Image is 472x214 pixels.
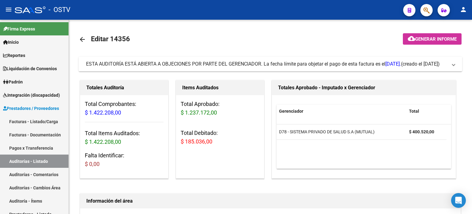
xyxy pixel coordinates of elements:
span: $ 1.422.208,00 [85,109,121,116]
span: Generar informe [415,36,457,42]
button: Generar informe [403,33,462,45]
h3: Total Items Auditados: [85,129,163,146]
h3: Total Comprobantes: [85,100,163,117]
span: - OSTV [49,3,70,17]
span: Editar 14356 [91,35,130,43]
span: $ 0,00 [85,161,100,167]
span: $ 185.036,00 [181,138,212,145]
mat-icon: arrow_back [79,36,86,43]
span: [DATE]. [385,61,401,67]
span: $ 1.422.208,00 [85,139,121,145]
span: Total [409,109,419,114]
strong: $ 400.520,00 [409,129,434,134]
h1: Totales Aprobado - Imputado x Gerenciador [278,83,450,93]
mat-icon: menu [5,6,12,13]
span: D78 - SISTEMA PRIVADO DE SALUD S.A (MUTUAL) [279,129,375,134]
h1: Items Auditados [182,83,258,93]
span: (creado el [DATE]) [401,61,440,67]
h3: Total Aprobado: [181,100,259,117]
span: Padrón [3,79,23,85]
span: Gerenciador [279,109,303,114]
h1: Información del área [86,196,454,206]
span: Inicio [3,39,19,46]
h3: Falta Identificar: [85,151,163,168]
span: Liquidación de Convenios [3,65,57,72]
span: $ 1.237.172,00 [181,109,217,116]
datatable-header-cell: Gerenciador [277,105,407,118]
div: Open Intercom Messenger [451,193,466,208]
span: ESTA AUDITORÍA ESTÁ ABIERTA A OBJECIONES POR PARTE DEL GERENCIADOR. La fecha límite para objetar ... [86,61,401,67]
mat-icon: cloud_download [408,35,415,42]
h1: Totales Auditoría [86,83,162,93]
span: Prestadores / Proveedores [3,105,59,112]
mat-icon: person [460,6,467,13]
mat-expansion-panel-header: ESTA AUDITORÍA ESTÁ ABIERTA A OBJECIONES POR PARTE DEL GERENCIADOR. La fecha límite para objetar ... [79,57,462,71]
span: Firma Express [3,26,35,32]
h3: Total Debitado: [181,129,259,146]
span: Reportes [3,52,25,59]
span: Integración (discapacidad) [3,92,60,99]
datatable-header-cell: Total [407,105,446,118]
